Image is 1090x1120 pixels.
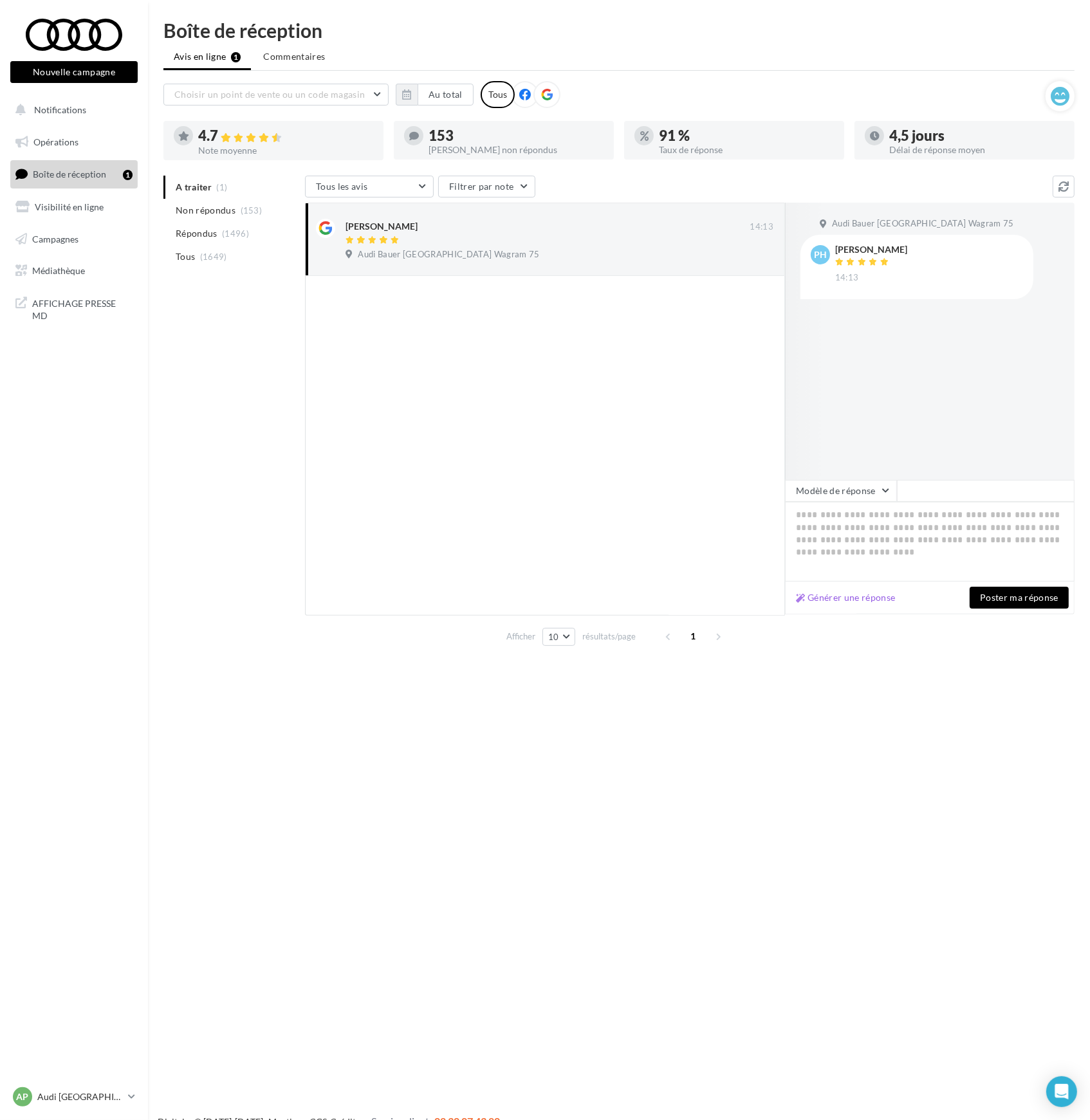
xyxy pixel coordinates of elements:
span: Tous les avis [316,181,368,192]
span: (153) [241,205,263,216]
a: Campagnes [8,226,140,253]
button: Tous les avis [305,176,434,197]
span: Visibilité en ligne [35,201,104,212]
span: 14:13 [750,221,773,233]
div: [PERSON_NAME] [835,245,907,254]
span: Notifications [34,104,86,115]
span: Afficher [506,630,535,643]
button: Au total [396,84,474,106]
div: Taux de réponse [659,145,834,154]
div: 91 % [659,129,834,143]
span: AFFICHAGE PRESSE MD [32,295,133,322]
button: Filtrer par note [438,176,535,197]
div: Boîte de réception [163,21,1075,40]
span: Répondus [176,227,217,240]
span: Boîte de réception [33,169,106,179]
div: [PERSON_NAME] [346,220,418,233]
button: Poster ma réponse [970,587,1069,609]
p: Audi [GEOGRAPHIC_DATA] 17 [37,1090,123,1103]
span: Choisir un point de vente ou un code magasin [174,89,365,100]
span: 14:13 [835,272,859,284]
span: Audi Bauer [GEOGRAPHIC_DATA] Wagram 75 [358,249,539,261]
button: 10 [542,628,575,646]
a: Opérations [8,129,140,156]
span: Tous [176,250,195,263]
button: Notifications [8,96,135,124]
div: Note moyenne [198,146,373,155]
div: 4,5 jours [889,129,1064,143]
span: Audi Bauer [GEOGRAPHIC_DATA] Wagram 75 [832,218,1013,230]
button: Nouvelle campagne [10,61,138,83]
button: Modèle de réponse [785,480,897,502]
a: Visibilité en ligne [8,194,140,221]
div: 153 [429,129,604,143]
div: Délai de réponse moyen [889,145,1064,154]
span: 10 [548,632,559,642]
span: Campagnes [32,233,79,244]
div: Open Intercom Messenger [1046,1076,1077,1107]
div: 4.7 [198,129,373,143]
div: [PERSON_NAME] non répondus [429,145,604,154]
button: Au total [418,84,474,106]
a: Boîte de réception1 [8,160,140,188]
span: Non répondus [176,204,236,217]
a: AFFICHAGE PRESSE MD [8,289,140,327]
span: 1 [683,626,704,647]
button: Choisir un point de vente ou un code magasin [163,84,389,106]
div: Tous [481,81,515,108]
div: 1 [123,170,133,180]
span: AP [17,1090,29,1103]
span: PH [814,248,827,261]
a: AP Audi [GEOGRAPHIC_DATA] 17 [10,1085,138,1109]
span: Commentaires [263,50,325,63]
a: Médiathèque [8,257,140,284]
span: Médiathèque [32,265,85,276]
button: Générer une réponse [791,590,901,605]
span: Opérations [33,136,79,147]
span: (1649) [200,252,227,262]
span: (1496) [222,228,249,239]
span: résultats/page [582,630,636,643]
